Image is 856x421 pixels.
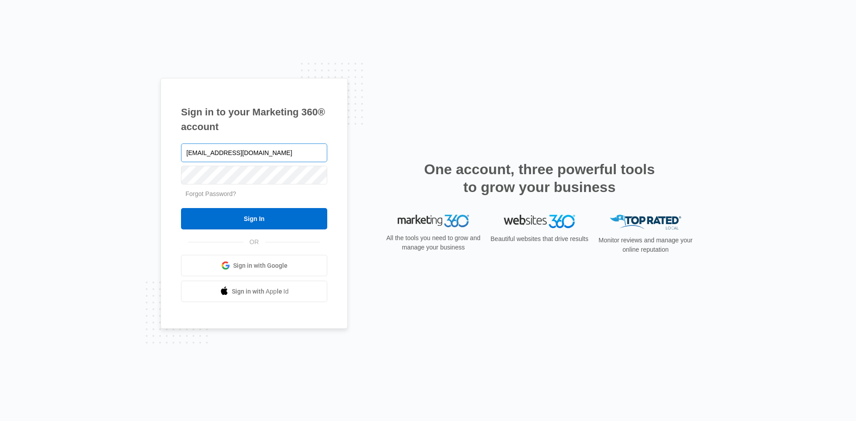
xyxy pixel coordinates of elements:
input: Sign In [181,208,327,229]
img: Top Rated Local [610,215,681,229]
p: All the tools you need to grow and manage your business [383,233,483,252]
span: Sign in with Apple Id [232,287,289,296]
p: Monitor reviews and manage your online reputation [596,236,695,254]
a: Sign in with Apple Id [181,281,327,302]
span: Sign in with Google [233,261,288,270]
p: Beautiful websites that drive results [490,234,589,244]
img: Marketing 360 [398,215,469,227]
input: Email [181,143,327,162]
h1: Sign in to your Marketing 360® account [181,105,327,134]
img: Websites 360 [504,215,575,228]
span: OR [243,237,265,247]
a: Forgot Password? [185,190,236,197]
a: Sign in with Google [181,255,327,276]
h2: One account, three powerful tools to grow your business [421,160,658,196]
